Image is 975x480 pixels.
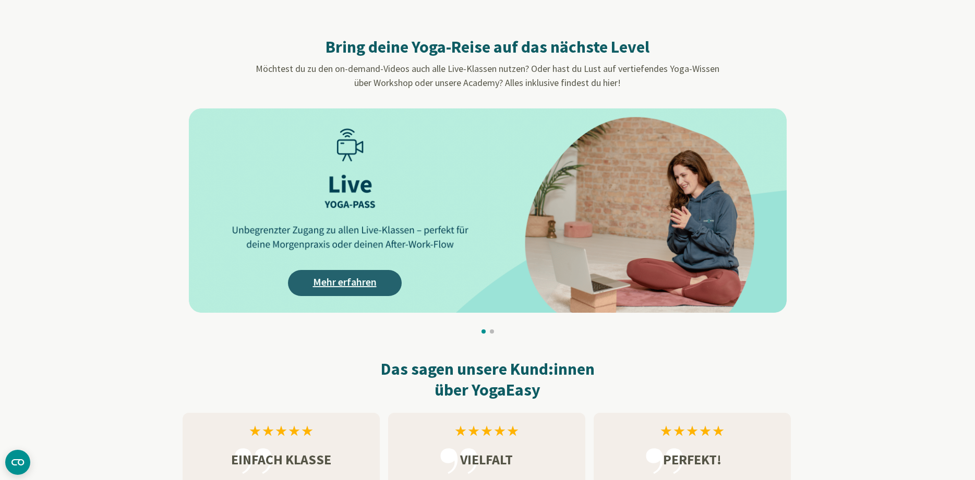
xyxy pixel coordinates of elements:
[189,108,787,313] img: AAffA0nNPuCLAAAAAElFTkSuQmCC
[199,36,776,57] h2: Bring deine Yoga-Reise auf das nächste Level
[288,270,402,296] a: Mehr erfahren
[183,449,380,470] h3: Einfach klasse
[199,61,776,90] p: Möchtest du zu den on-demand-Videos auch alle Live-Klassen nutzen? Oder hast du Lust auf vertiefe...
[594,449,791,470] h3: Perfekt!
[388,449,585,470] h3: Vielfalt
[183,359,793,400] h2: Das sagen unsere Kund:innen über YogaEasy
[5,450,30,475] button: CMP-Widget öffnen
